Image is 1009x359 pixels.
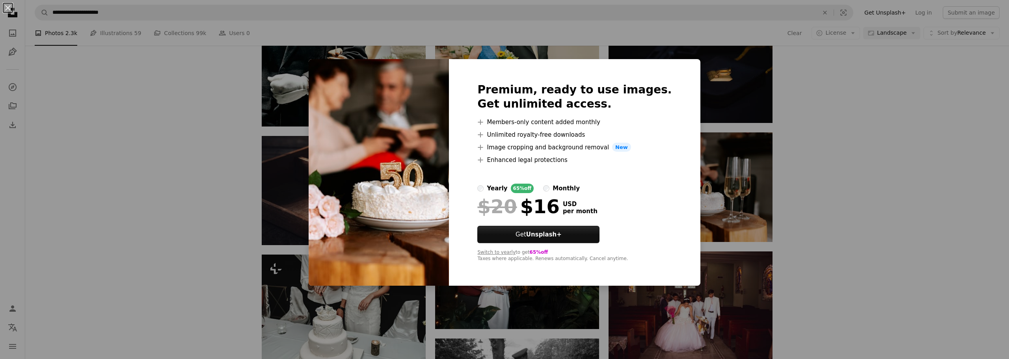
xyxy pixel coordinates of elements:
[477,226,599,243] button: GetUnsplash+
[553,184,580,193] div: monthly
[477,249,516,256] button: Switch to yearly
[563,201,598,208] span: USD
[526,231,562,238] strong: Unsplash+
[477,117,672,127] li: Members-only content added monthly
[477,185,484,192] input: yearly65%off
[487,184,507,193] div: yearly
[477,130,672,140] li: Unlimited royalty-free downloads
[477,143,672,152] li: Image cropping and background removal
[612,143,631,152] span: New
[477,196,517,217] span: $20
[530,249,548,255] span: 65% off
[477,155,672,165] li: Enhanced legal protections
[477,83,672,111] h2: Premium, ready to use images. Get unlimited access.
[563,208,598,215] span: per month
[477,196,559,217] div: $16
[309,59,449,286] img: premium_photo-1711044544207-ad0e3be6b292
[543,185,549,192] input: monthly
[477,249,672,262] div: to get Taxes where applicable. Renews automatically. Cancel anytime.
[511,184,534,193] div: 65% off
